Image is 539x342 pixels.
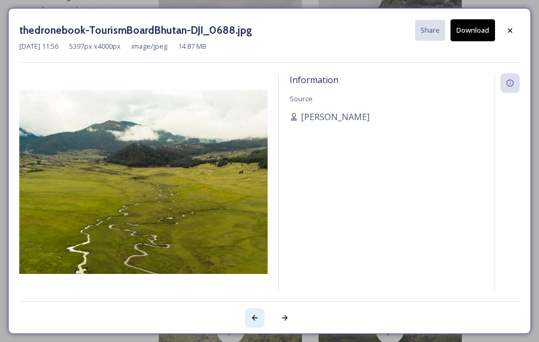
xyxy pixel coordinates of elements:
span: Source [290,94,313,103]
span: 14.87 MB [178,41,206,51]
span: 5397 px x 4000 px [69,41,121,51]
button: Download [451,19,495,41]
h3: thedronebook-TourismBoardBhutan-DJI_0688.jpg [19,23,252,38]
span: image/jpeg [131,41,167,51]
span: [PERSON_NAME] [301,110,370,123]
span: [DATE] 11:56 [19,41,58,51]
span: Information [290,74,338,86]
button: Share [415,20,445,41]
img: 6d4bb228-5f45-441c-85e8-377461354b83.jpg [19,90,268,274]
